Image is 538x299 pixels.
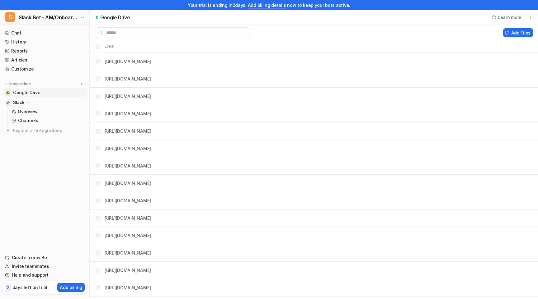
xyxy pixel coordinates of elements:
a: [URL][DOMAIN_NAME] [105,233,151,238]
p: 2 [7,285,9,291]
a: Invite teammates [2,262,87,271]
a: Explore all integrations [2,126,87,135]
a: [URL][DOMAIN_NAME] [105,268,151,273]
a: Create a new Bot [2,253,87,262]
button: Learn more [489,12,525,22]
a: History [2,38,87,46]
a: [URL][DOMAIN_NAME] [105,59,151,64]
a: [URL][DOMAIN_NAME] [105,146,151,151]
a: [URL][DOMAIN_NAME] [105,250,151,255]
a: Overview [9,107,87,116]
p: Overview [18,108,38,115]
a: Customize [2,65,87,73]
a: [URL][DOMAIN_NAME] [105,215,151,221]
a: [URL][DOMAIN_NAME] [105,198,151,203]
a: Chat [2,29,87,37]
a: [URL][DOMAIN_NAME] [105,181,151,186]
p: Channels [18,117,38,124]
a: Reports [2,47,87,55]
p: days left on trial [12,284,47,291]
a: [URL][DOMAIN_NAME] [105,76,151,81]
button: Integrations [2,81,33,87]
a: [URL][DOMAIN_NAME] [105,285,151,290]
p: Google Drive [100,14,130,21]
img: Slack [6,101,10,104]
img: explore all integrations [5,127,11,134]
span: Slack Bot - AM/Onboarding/CS [19,13,79,22]
p: Add billing [60,284,82,291]
button: Add billing [57,283,85,292]
a: Articles [2,56,87,64]
span: Explore all integrations [13,126,84,136]
th: Links [91,43,114,50]
img: menu_add.svg [79,82,83,86]
a: [URL][DOMAIN_NAME] [105,128,151,134]
a: [URL][DOMAIN_NAME] [105,163,151,168]
img: google_drive icon [96,16,98,18]
a: Help and support [2,271,87,279]
span: Google Drive [13,90,40,96]
img: Google Drive [6,91,10,94]
a: Add billing details [248,2,286,8]
span: S [5,12,15,22]
img: expand menu [4,82,8,86]
button: Add Files [503,28,533,37]
a: [URL][DOMAIN_NAME] [105,111,151,116]
p: Integrations [9,81,31,86]
a: Google DriveGoogle Drive [2,88,87,97]
p: Slack [13,99,25,106]
a: Channels [9,116,87,125]
a: [URL][DOMAIN_NAME] [105,94,151,99]
span: Learn more [498,14,521,21]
